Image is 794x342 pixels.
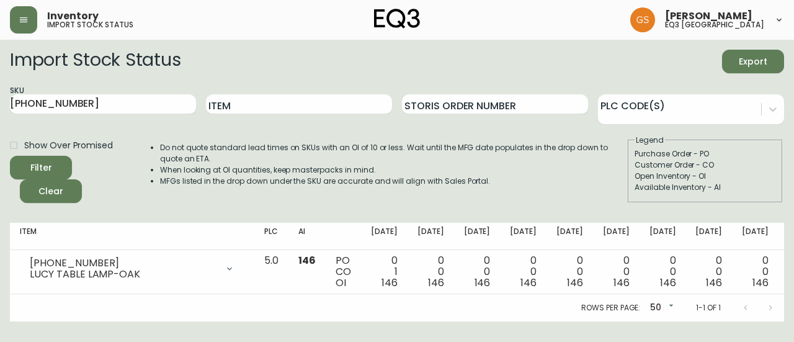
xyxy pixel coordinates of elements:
[593,223,640,250] th: [DATE]
[30,184,72,199] span: Clear
[645,298,676,318] div: 50
[160,176,627,187] li: MFGs listed in the drop down under the SKU are accurate and will align with Sales Portal.
[695,255,722,289] div: 0 0
[635,135,665,146] legend: Legend
[47,21,133,29] h5: import stock status
[336,255,351,289] div: PO CO
[706,276,722,290] span: 146
[640,223,686,250] th: [DATE]
[10,156,72,179] button: Filter
[336,276,346,290] span: OI
[556,255,583,289] div: 0 0
[47,11,99,21] span: Inventory
[24,139,113,152] span: Show Over Promised
[361,223,408,250] th: [DATE]
[30,258,217,269] div: [PHONE_NUMBER]
[160,142,627,164] li: Do not quote standard lead times on SKUs with an OI of 10 or less. Wait until the MFG date popula...
[298,253,316,268] span: 146
[20,255,244,282] div: [PHONE_NUMBER]LUCY TABLE LAMP-OAK
[408,223,454,250] th: [DATE]
[160,164,627,176] li: When looking at OI quantities, keep masterpacks in mind.
[635,182,776,193] div: Available Inventory - AI
[454,223,501,250] th: [DATE]
[381,276,398,290] span: 146
[254,223,288,250] th: PLC
[635,171,776,182] div: Open Inventory - OI
[10,50,181,73] h2: Import Stock Status
[254,250,288,294] td: 5.0
[288,223,326,250] th: AI
[649,255,676,289] div: 0 0
[685,223,732,250] th: [DATE]
[30,269,217,280] div: LUCY TABLE LAMP-OAK
[630,7,655,32] img: 6b403d9c54a9a0c30f681d41f5fc2571
[635,160,776,171] div: Customer Order - CO
[464,255,491,289] div: 0 0
[417,255,444,289] div: 0 0
[722,50,784,73] button: Export
[475,276,491,290] span: 146
[500,223,546,250] th: [DATE]
[10,223,254,250] th: Item
[732,223,778,250] th: [DATE]
[732,54,774,70] span: Export
[374,9,420,29] img: logo
[635,148,776,160] div: Purchase Order - PO
[520,276,537,290] span: 146
[742,255,769,289] div: 0 0
[581,302,640,313] p: Rows per page:
[603,255,630,289] div: 0 0
[567,276,583,290] span: 146
[510,255,537,289] div: 0 0
[752,276,769,290] span: 146
[665,11,752,21] span: [PERSON_NAME]
[371,255,398,289] div: 0 1
[428,276,444,290] span: 146
[613,276,630,290] span: 146
[20,179,82,203] button: Clear
[696,302,721,313] p: 1-1 of 1
[660,276,676,290] span: 146
[546,223,593,250] th: [DATE]
[665,21,764,29] h5: eq3 [GEOGRAPHIC_DATA]
[30,160,52,176] div: Filter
